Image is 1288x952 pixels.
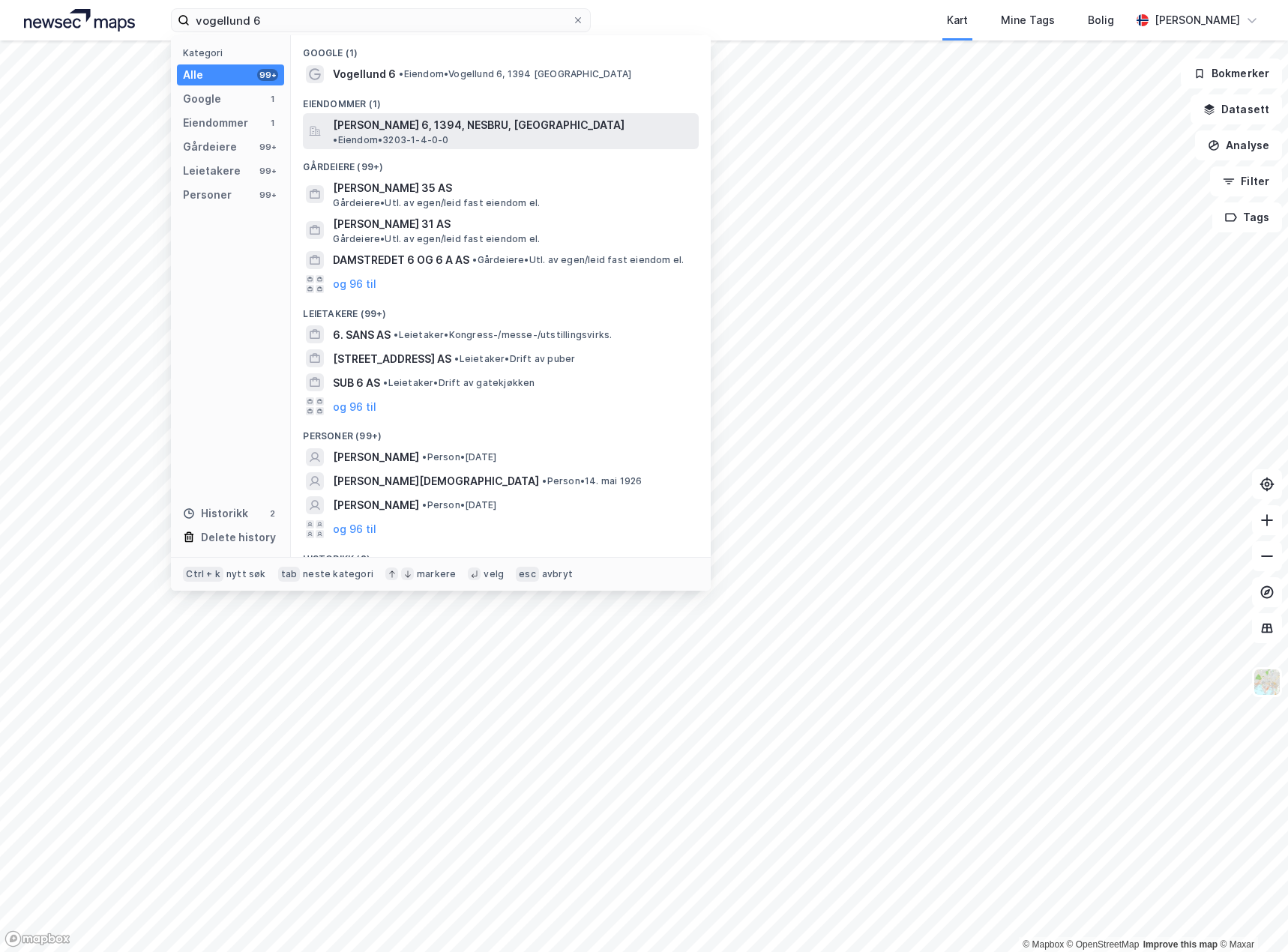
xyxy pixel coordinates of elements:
[394,329,398,340] span: •
[183,162,241,180] div: Leietakere
[333,275,376,293] button: og 96 til
[1253,668,1281,696] img: Z
[333,350,451,368] span: [STREET_ADDRESS] AS
[333,520,376,538] button: og 96 til
[333,233,540,245] span: Gårdeiere • Utl. av egen/leid fast eiendom el.
[333,215,693,233] span: [PERSON_NAME] 31 AS
[472,254,684,266] span: Gårdeiere • Utl. av egen/leid fast eiendom el.
[257,141,278,153] div: 99+
[291,541,711,568] div: Historikk (2)
[383,377,388,388] span: •
[183,567,223,582] div: Ctrl + k
[291,35,711,62] div: Google (1)
[266,93,278,105] div: 1
[333,496,419,514] span: [PERSON_NAME]
[333,448,419,466] span: [PERSON_NAME]
[257,69,278,81] div: 99+
[190,9,572,31] input: Søk på adresse, matrikkel, gårdeiere, leietakere eller personer
[542,475,642,487] span: Person • 14. mai 1926
[1212,202,1282,232] button: Tags
[333,134,337,145] span: •
[183,47,284,58] div: Kategori
[333,197,540,209] span: Gårdeiere • Utl. av egen/leid fast eiendom el.
[333,326,391,344] span: 6. SANS AS
[394,329,612,341] span: Leietaker • Kongress-/messe-/utstillingsvirks.
[399,68,403,79] span: •
[417,568,456,580] div: markere
[399,68,631,80] span: Eiendom • Vogellund 6, 1394 [GEOGRAPHIC_DATA]
[333,251,469,269] span: DAMSTREDET 6 OG 6 A AS
[542,568,573,580] div: avbryt
[516,567,539,582] div: esc
[1181,58,1282,88] button: Bokmerker
[484,568,504,580] div: velg
[183,90,221,108] div: Google
[266,117,278,129] div: 1
[947,11,968,29] div: Kart
[226,568,266,580] div: nytt søk
[1023,939,1064,950] a: Mapbox
[291,296,711,323] div: Leietakere (99+)
[183,66,203,84] div: Alle
[303,568,373,580] div: neste kategori
[1195,130,1282,160] button: Analyse
[542,475,547,486] span: •
[24,9,135,31] img: logo.a4113a55bc3d86da70a041830d287a7e.svg
[1001,11,1055,29] div: Mine Tags
[333,179,693,197] span: [PERSON_NAME] 35 AS
[291,86,711,113] div: Eiendommer (1)
[266,507,278,519] div: 2
[472,254,477,265] span: •
[333,116,625,134] span: [PERSON_NAME] 6, 1394, NESBRU, [GEOGRAPHIC_DATA]
[333,472,539,490] span: [PERSON_NAME][DEMOGRAPHIC_DATA]
[257,189,278,201] div: 99+
[183,504,248,522] div: Historikk
[333,374,380,392] span: SUB 6 AS
[183,138,237,156] div: Gårdeiere
[333,65,396,83] span: Vogellund 6
[422,451,496,463] span: Person • [DATE]
[1191,94,1282,124] button: Datasett
[383,377,535,389] span: Leietaker • Drift av gatekjøkken
[1213,880,1288,952] div: Kontrollprogram for chat
[201,528,276,546] div: Delete history
[278,567,301,582] div: tab
[333,397,376,415] button: og 96 til
[4,930,70,948] a: Mapbox homepage
[183,114,248,132] div: Eiendommer
[1143,939,1218,950] a: Improve this map
[422,451,427,463] span: •
[422,499,496,511] span: Person • [DATE]
[183,186,232,204] div: Personer
[1067,939,1140,950] a: OpenStreetMap
[454,353,575,365] span: Leietaker • Drift av puber
[1155,11,1240,29] div: [PERSON_NAME]
[333,134,448,146] span: Eiendom • 3203-1-4-0-0
[1210,166,1282,196] button: Filter
[422,499,427,510] span: •
[1213,880,1288,952] iframe: Chat Widget
[291,418,711,445] div: Personer (99+)
[1088,11,1114,29] div: Bolig
[454,353,459,364] span: •
[291,149,711,176] div: Gårdeiere (99+)
[257,165,278,177] div: 99+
